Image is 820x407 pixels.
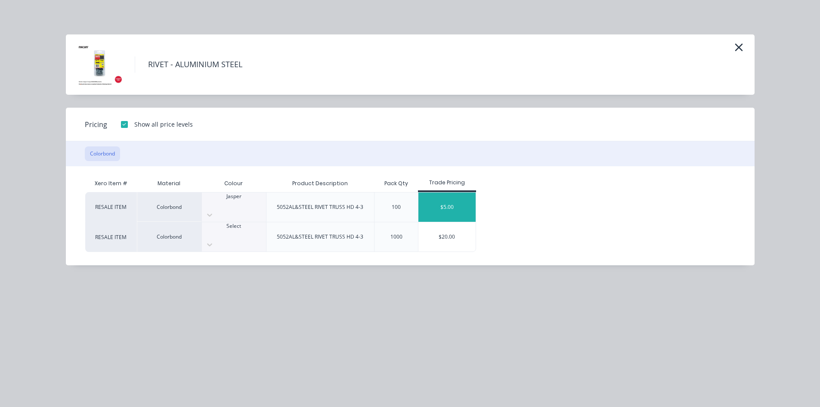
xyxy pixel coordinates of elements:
div: Jasper [202,193,266,200]
div: Pack Qty [378,173,415,194]
h4: RIVET - ALUMINIUM STEEL [135,56,255,73]
div: Xero Item # [85,175,137,192]
div: Product Description [285,173,355,194]
div: $20.00 [418,222,476,252]
div: 5052AL&STEEL RIVET TRUSS HD 4-3 [277,233,363,241]
div: 1000 [390,233,402,241]
div: Trade Pricing [418,179,476,186]
div: $5.00 [418,193,476,222]
div: Colorbond [137,222,201,252]
div: Material [137,175,201,192]
div: 100 [392,203,401,211]
div: Colour [201,175,266,192]
div: Show all price levels [134,120,193,129]
span: Pricing [85,119,107,130]
div: Select [202,222,266,230]
div: RESALE ITEM [85,192,137,222]
button: Colorbond [85,146,120,161]
div: 5052AL&STEEL RIVET TRUSS HD 4-3 [277,203,363,211]
div: RESALE ITEM [85,222,137,252]
img: RIVET - ALUMINIUM STEEL [79,43,122,86]
div: Colorbond [137,192,201,222]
